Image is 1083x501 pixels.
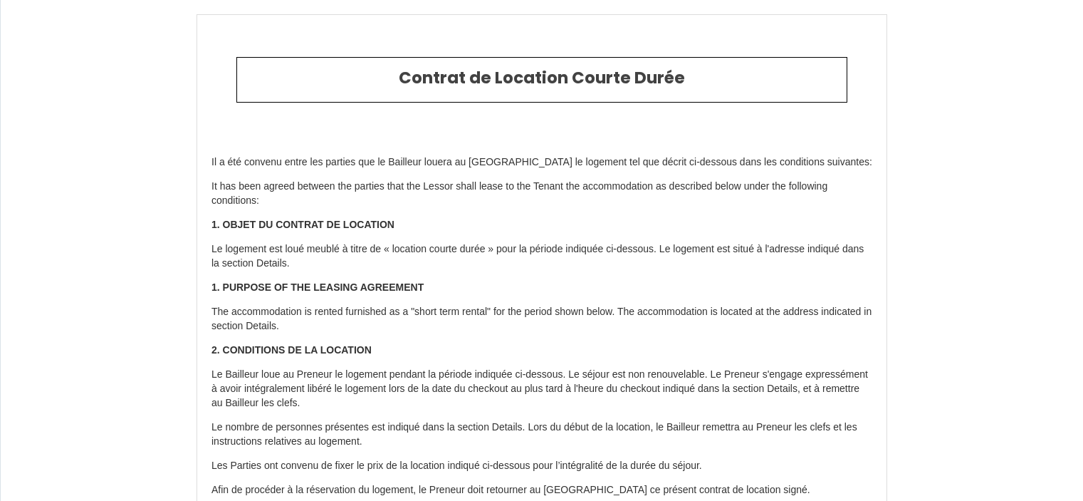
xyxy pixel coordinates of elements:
[211,344,372,356] strong: 2. CONDITIONS DE LA LOCATION
[211,483,872,497] p: Afin de procéder à la réservation du logement, le Preneur doit retourner au [GEOGRAPHIC_DATA] ce ...
[211,242,872,271] p: Le logement est loué meublé à titre de « location courte durée » pour la période indiquée ci-dess...
[211,282,424,293] strong: 1. PURPOSE OF THE LEASING AGREEMENT
[211,155,872,170] p: Il a été convenu entre les parties que le Bailleur louera au [GEOGRAPHIC_DATA] le logement tel qu...
[211,420,872,449] p: Le nombre de personnes présentes est indiqué dans la section Details. Lors du début de la locatio...
[211,305,872,334] p: The accommodation is rented furnished as a "short term rental" for the period shown below. The ac...
[248,68,836,88] h2: Contrat de Location Courte Durée
[211,459,872,473] p: Les Parties ont convenu de fixer le prix de la location indiqué ci-dessous pour l’intégralité de ...
[211,368,872,410] p: Le Bailleur loue au Preneur le logement pendant la période indiquée ci-dessous. Le séjour est non...
[211,180,872,208] p: It has been agreed between the parties that the Lessor shall lease to the Tenant the accommodatio...
[211,219,394,230] strong: 1. OBJET DU CONTRAT DE LOCATION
